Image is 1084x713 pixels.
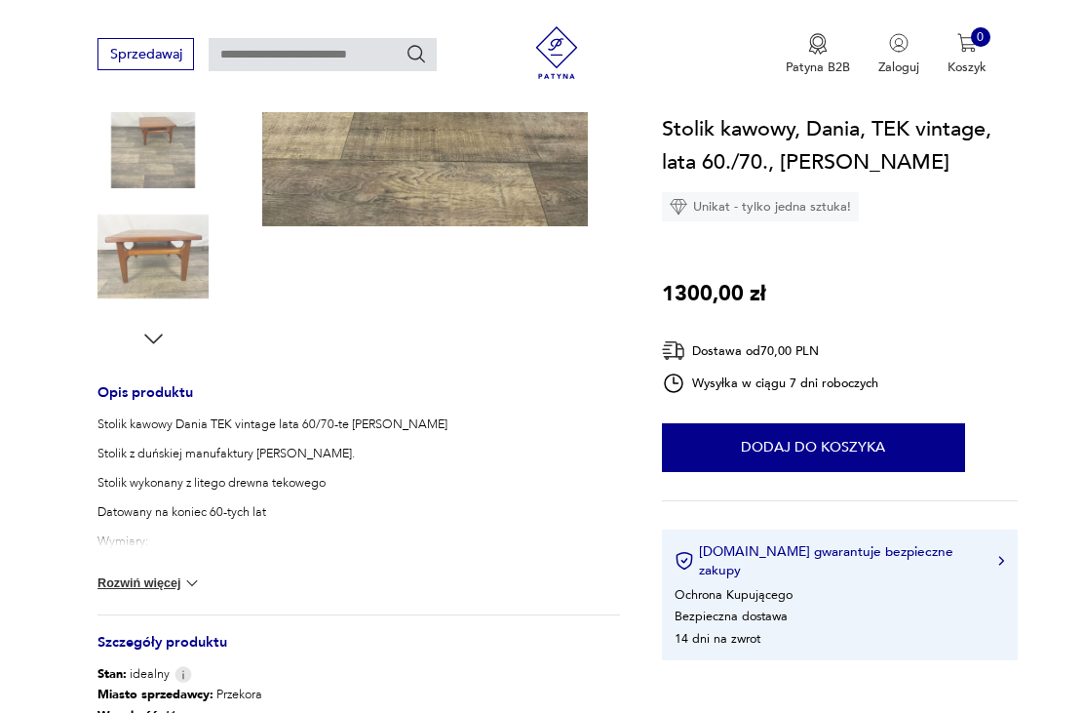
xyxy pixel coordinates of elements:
p: Koszyk [948,59,987,76]
img: Info icon [174,666,192,683]
h3: Opis produktu [97,387,620,416]
button: 0Koszyk [948,33,987,76]
b: Stan: [97,665,127,683]
button: Sprzedawaj [97,38,194,70]
img: chevron down [182,574,202,593]
p: Stolik z duńskiej manufaktury [PERSON_NAME]. [97,445,501,462]
p: 1300,00 zł [662,278,766,311]
li: 14 dni na zwrot [675,630,760,648]
img: Zdjęcie produktu Stolik kawowy, Dania, TEK vintage, lata 60./70., Nils Bach [97,77,209,188]
button: Rozwiń więcej [97,574,202,593]
button: [DOMAIN_NAME] gwarantuje bezpieczne zakupy [675,542,1004,579]
p: Stolik wykonany z litego drewna tekowego [97,474,501,492]
img: Ikona certyfikatu [675,551,694,571]
div: Dostawa od 70,00 PLN [662,339,878,364]
a: Ikona medaluPatyna B2B [786,33,850,76]
img: Ikona diamentu [670,198,687,216]
img: Patyna - sklep z meblami i dekoracjami vintage [524,26,590,79]
b: Miasto sprzedawcy : [97,686,213,703]
button: Zaloguj [878,33,919,76]
img: Ikona dostawy [662,339,685,364]
img: Ikona medalu [808,33,828,55]
p: Datowany na koniec 60-tych lat [97,503,501,521]
button: Szukaj [406,43,427,64]
img: Ikona strzałki w prawo [998,556,1004,566]
p: Wymiary: [97,533,501,550]
p: Przekora [97,683,262,705]
li: Bezpieczna dostawa [675,609,788,626]
h1: Stolik kawowy, Dania, TEK vintage, lata 60./70., [PERSON_NAME] [662,112,1018,178]
button: Dodaj do koszyka [662,423,965,472]
a: Sprzedawaj [97,50,194,61]
li: Ochrona Kupującego [675,586,793,604]
button: Patyna B2B [786,33,850,76]
img: Ikona koszyka [957,33,977,53]
img: Zdjęcie produktu Stolik kawowy, Dania, TEK vintage, lata 60./70., Nils Bach [97,201,209,312]
p: Zaloguj [878,59,919,76]
h3: Szczegóły produktu [97,637,620,666]
div: 0 [971,27,990,47]
img: Ikonka użytkownika [889,33,909,53]
div: Unikat - tylko jedna sztuka! [662,192,859,221]
p: Patyna B2B [786,59,850,76]
span: idealny [97,665,170,683]
p: Stolik kawowy Dania TEK vintage lata 60/70-te [PERSON_NAME] [97,416,501,433]
div: Wysyłka w ciągu 7 dni roboczych [662,373,878,396]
